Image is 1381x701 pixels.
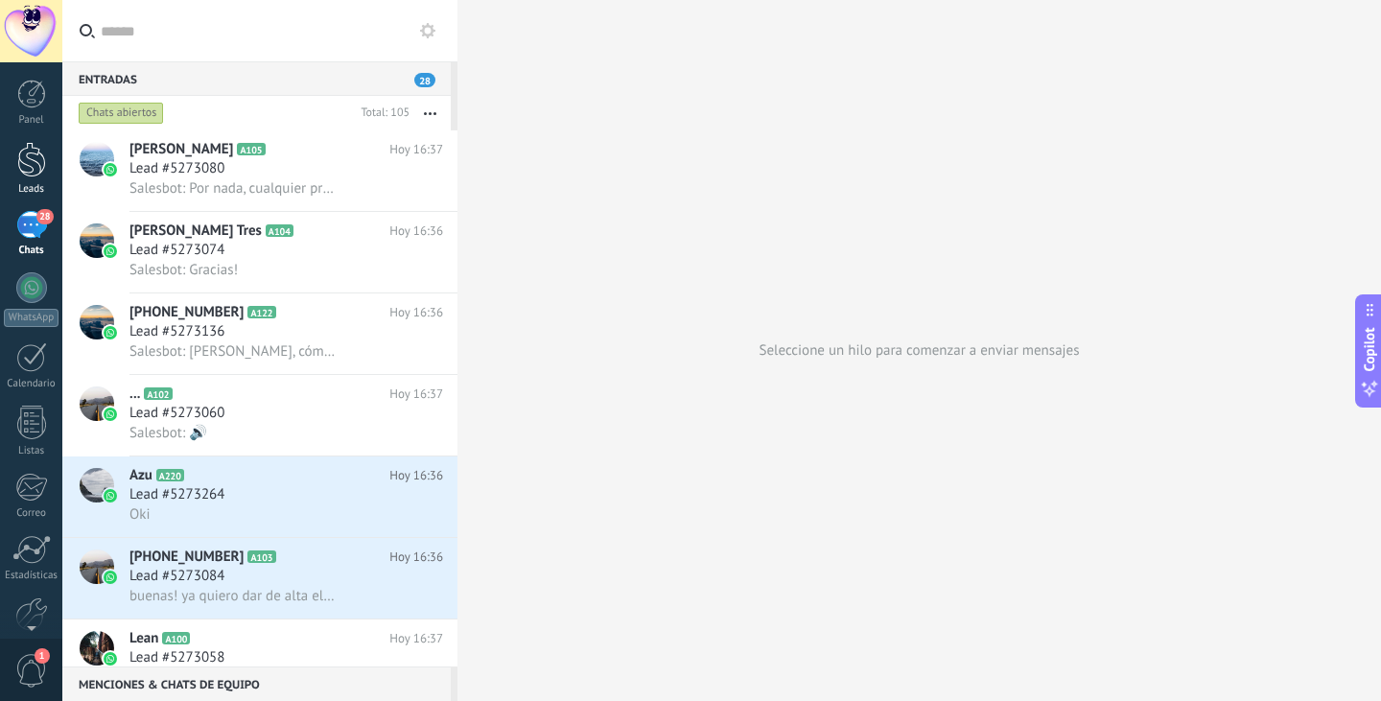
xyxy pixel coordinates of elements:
img: icon [104,571,117,584]
a: avataricon[PERSON_NAME]A105Hoy 16:37Lead #5273080Salesbot: Por nada, cualquier pregunta que tenga... [62,130,457,211]
span: Hoy 16:37 [389,629,443,648]
div: WhatsApp [4,309,59,327]
a: avataricon[PHONE_NUMBER]A122Hoy 16:36Lead #5273136Salesbot: [PERSON_NAME], cómo estás? [62,293,457,374]
span: [PHONE_NUMBER] [129,303,244,322]
span: Lead #5273074 [129,241,224,260]
img: icon [104,163,117,176]
div: Estadísticas [4,570,59,582]
a: avataricon[PERSON_NAME] TresA104Hoy 16:36Lead #5273074Salesbot: Gracias! [62,212,457,292]
span: A220 [156,469,184,481]
span: buenas! ya quiero dar de alta el sistema [129,587,338,605]
span: A102 [144,387,172,400]
span: Lead #5273058 [129,648,224,667]
div: Chats [4,245,59,257]
span: A122 [247,306,275,318]
span: Salesbot: Gracias! [129,261,238,279]
a: avataricon...A102Hoy 16:37Lead #5273060Salesbot: 🔊 [62,375,457,456]
span: Hoy 16:37 [389,140,443,159]
button: Más [410,96,451,130]
span: A104 [266,224,293,237]
span: Hoy 16:37 [389,385,443,404]
div: Chats abiertos [79,102,164,125]
a: avataricon[PHONE_NUMBER]A103Hoy 16:36Lead #5273084buenas! ya quiero dar de alta el sistema [62,538,457,619]
span: ... [129,385,140,404]
span: Lead #5273084 [129,567,224,586]
img: icon [104,408,117,421]
div: Panel [4,114,59,127]
span: Hoy 16:36 [389,466,443,485]
img: icon [104,652,117,666]
a: avatariconAzuA220Hoy 16:36Lead #5273264Oki [62,456,457,537]
span: [PHONE_NUMBER] [129,548,244,567]
span: Lead #5273264 [129,485,224,504]
span: [PERSON_NAME] [129,140,233,159]
div: Correo [4,507,59,520]
span: Hoy 16:36 [389,303,443,322]
span: Lean [129,629,158,648]
a: avatariconLeanA100Hoy 16:37Lead #5273058 [62,619,457,700]
img: icon [104,489,117,502]
span: Lead #5273136 [129,322,224,341]
div: Menciones & Chats de equipo [62,666,451,701]
span: A103 [247,550,275,563]
span: Salesbot: [PERSON_NAME], cómo estás? [129,342,338,361]
span: Salesbot: Por nada, cualquier pregunta que tengas podes comunicarte y vemos de resolverlo☺️ [129,179,338,198]
img: icon [104,326,117,339]
div: Entradas [62,61,451,96]
div: Calendario [4,378,59,390]
div: Listas [4,445,59,457]
span: Oki [129,505,150,524]
span: [PERSON_NAME] Tres [129,222,262,241]
span: Lead #5273060 [129,404,224,423]
div: Leads [4,183,59,196]
span: Salesbot: 🔊 [129,424,207,442]
span: Hoy 16:36 [389,548,443,567]
span: Azu [129,466,152,485]
span: A105 [237,143,265,155]
span: Lead #5273080 [129,159,224,178]
span: A100 [162,632,190,644]
img: icon [104,245,117,258]
span: 28 [414,73,435,87]
span: 28 [36,209,53,224]
span: 1 [35,648,50,664]
span: Hoy 16:36 [389,222,443,241]
span: Copilot [1360,327,1379,371]
div: Total: 105 [353,104,410,123]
